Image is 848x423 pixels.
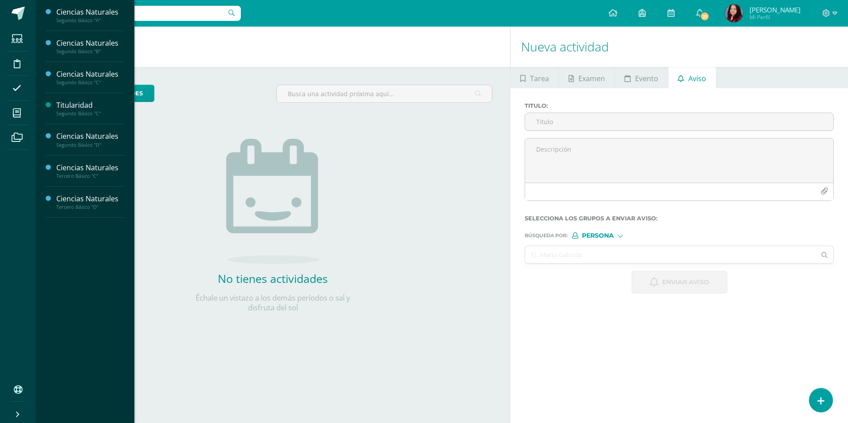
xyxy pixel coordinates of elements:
[56,194,124,204] div: Ciencias Naturales
[525,233,568,238] span: Búsqueda por :
[635,68,658,89] span: Evento
[56,131,124,141] div: Ciencias Naturales
[56,100,124,110] div: Titularidad
[525,102,834,109] label: Titulo :
[56,69,124,86] a: Ciencias NaturalesSegundo Básico "C"
[277,85,492,102] input: Busca una actividad próxima aquí...
[750,5,801,14] span: [PERSON_NAME]
[688,68,706,89] span: Aviso
[572,232,639,239] div: [object Object]
[615,67,667,88] a: Evento
[56,204,124,210] div: Tercero Básico "D"
[700,12,710,21] span: 31
[56,131,124,148] a: Ciencias NaturalesSegundo Básico "D"
[750,13,801,21] span: Mi Perfil
[184,293,361,313] p: Échale un vistazo a los demás períodos o sal y disfruta del sol
[559,67,614,88] a: Examen
[56,38,124,55] a: Ciencias NaturalesSegundo Básico "B"
[184,271,361,286] h2: No tienes actividades
[525,113,833,130] input: Titulo
[56,142,124,148] div: Segundo Básico "D"
[56,38,124,48] div: Ciencias Naturales
[662,271,709,293] span: Enviar aviso
[525,246,816,263] input: Ej. Mario Galindo
[521,27,837,67] h1: Nueva actividad
[56,7,124,17] div: Ciencias Naturales
[56,194,124,210] a: Ciencias NaturalesTercero Básico "D"
[56,48,124,55] div: Segundo Básico "B"
[525,215,834,222] label: Selecciona los grupos a enviar aviso :
[56,79,124,86] div: Segundo Básico "C"
[510,67,558,88] a: Tarea
[530,68,549,89] span: Tarea
[632,271,727,294] button: Enviar aviso
[582,233,614,238] span: Persona
[41,6,241,21] input: Busca un usuario...
[56,100,124,117] a: TitularidadSegundo Básico "C"
[668,67,716,88] a: Aviso
[56,163,124,173] div: Ciencias Naturales
[226,139,319,264] img: no_activities.png
[578,68,605,89] span: Examen
[56,69,124,79] div: Ciencias Naturales
[725,4,743,22] img: d1a1e1938b2129473632f39149ad8a41.png
[56,7,124,23] a: Ciencias NaturalesSegundo Básico "A"
[56,163,124,179] a: Ciencias NaturalesTercero Básico "C"
[56,110,124,117] div: Segundo Básico "C"
[56,17,124,23] div: Segundo Básico "A"
[46,27,499,67] h1: Actividades
[56,173,124,179] div: Tercero Básico "C"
